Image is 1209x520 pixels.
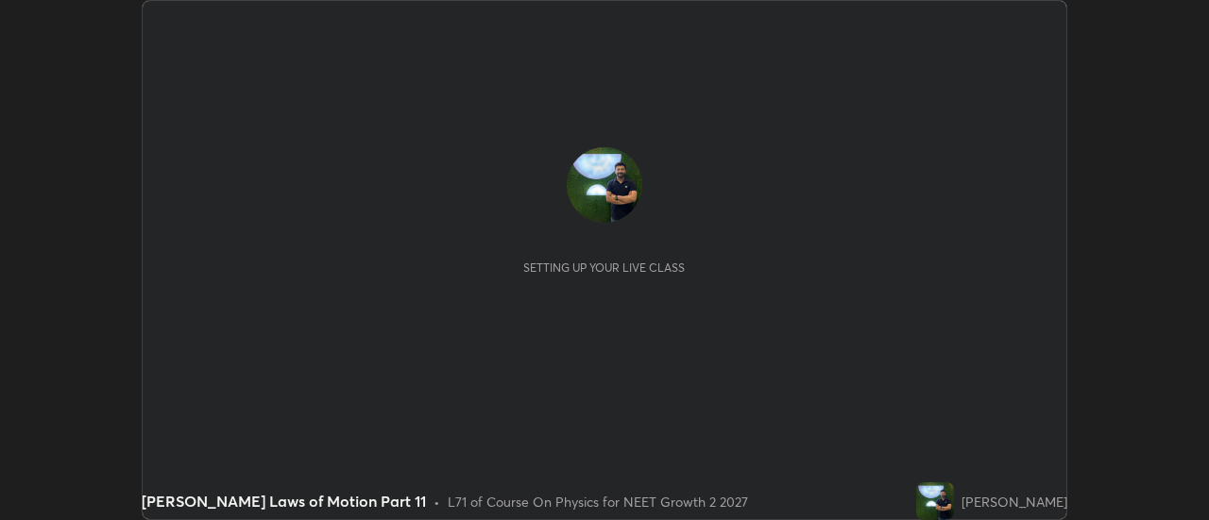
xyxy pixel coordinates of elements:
div: [PERSON_NAME] [962,492,1067,512]
div: • [434,492,440,512]
div: L71 of Course On Physics for NEET Growth 2 2027 [448,492,748,512]
div: Setting up your live class [523,260,685,275]
img: f0fae9d97c1e44ffb6a168521d894f25.jpg [567,147,642,223]
img: f0fae9d97c1e44ffb6a168521d894f25.jpg [916,482,954,520]
div: [PERSON_NAME] Laws of Motion Part 11 [142,490,426,512]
